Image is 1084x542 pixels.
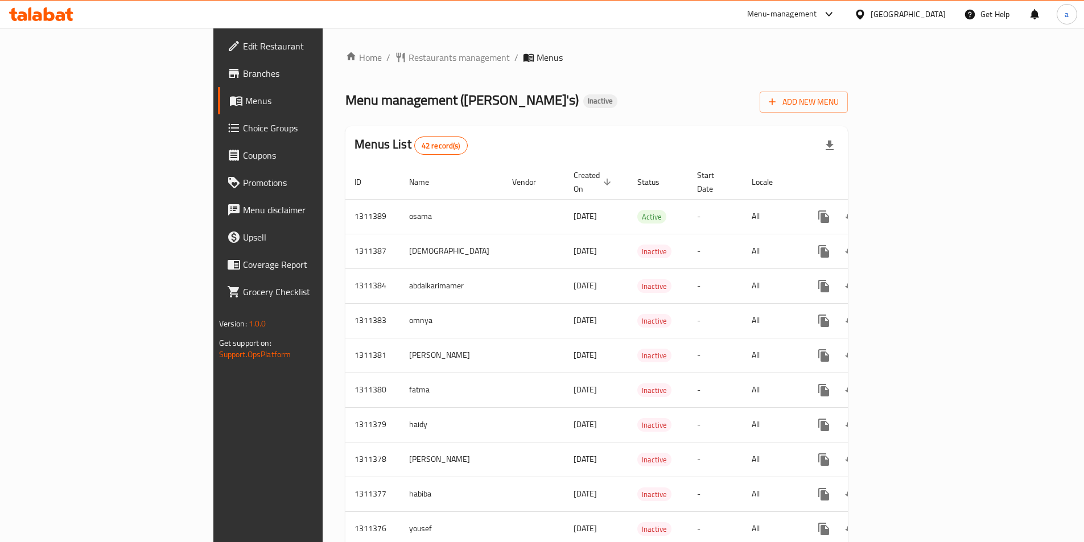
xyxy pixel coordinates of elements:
span: [DATE] [574,382,597,397]
button: more [810,272,838,300]
a: Menus [218,87,394,114]
span: Get support on: [219,336,271,350]
button: Change Status [838,376,865,404]
div: Menu-management [747,7,817,21]
td: - [688,407,743,442]
button: Change Status [838,307,865,334]
span: 1.0.0 [249,316,266,331]
td: - [688,338,743,373]
th: Actions [801,165,929,200]
button: Change Status [838,203,865,230]
button: Change Status [838,481,865,508]
span: Menu management ( [PERSON_NAME]'s ) [345,87,579,113]
span: Menus [245,94,385,107]
span: Branches [243,67,385,80]
td: All [743,303,801,338]
span: Version: [219,316,247,331]
h2: Menus List [355,136,467,155]
span: ID [355,175,376,189]
a: Support.OpsPlatform [219,347,291,362]
span: [DATE] [574,209,597,224]
div: [GEOGRAPHIC_DATA] [871,8,946,20]
span: Add New Menu [769,95,839,109]
span: Inactive [637,488,671,501]
button: Change Status [838,446,865,473]
td: All [743,373,801,407]
span: Grocery Checklist [243,285,385,299]
span: a [1065,8,1069,20]
span: [DATE] [574,521,597,536]
button: Change Status [838,342,865,369]
div: Total records count [414,136,468,155]
span: Inactive [637,349,671,362]
div: Inactive [637,453,671,466]
td: [PERSON_NAME] [400,442,503,477]
td: All [743,477,801,511]
td: omnya [400,303,503,338]
td: haidy [400,407,503,442]
span: [DATE] [574,347,597,362]
td: - [688,234,743,268]
div: Inactive [637,349,671,362]
div: Export file [816,132,843,159]
div: Inactive [637,279,671,293]
li: / [514,51,518,64]
span: Inactive [637,384,671,397]
button: Change Status [838,411,865,438]
td: [DEMOGRAPHIC_DATA] [400,234,503,268]
span: Status [637,175,674,189]
span: 42 record(s) [415,140,467,151]
td: All [743,407,801,442]
a: Upsell [218,224,394,251]
span: Locale [752,175,788,189]
span: [DATE] [574,486,597,501]
span: Inactive [637,280,671,293]
span: Promotions [243,176,385,189]
a: Promotions [218,169,394,196]
nav: breadcrumb [345,51,848,64]
td: - [688,303,743,338]
td: - [688,373,743,407]
button: more [810,307,838,334]
a: Coupons [218,142,394,169]
button: Add New Menu [760,92,848,113]
td: fatma [400,373,503,407]
a: Grocery Checklist [218,278,394,305]
span: Vendor [512,175,551,189]
td: All [743,338,801,373]
div: Inactive [637,314,671,328]
td: - [688,199,743,234]
span: Menus [537,51,563,64]
td: All [743,442,801,477]
span: Inactive [637,523,671,536]
span: Inactive [637,453,671,466]
span: [DATE] [574,313,597,328]
button: more [810,446,838,473]
td: - [688,442,743,477]
button: more [810,481,838,508]
a: Menu disclaimer [218,196,394,224]
a: Choice Groups [218,114,394,142]
div: Inactive [637,418,671,432]
span: Menu disclaimer [243,203,385,217]
button: more [810,376,838,404]
span: Coverage Report [243,258,385,271]
span: [DATE] [574,452,597,466]
span: Inactive [637,245,671,258]
span: Inactive [583,96,617,106]
td: [PERSON_NAME] [400,338,503,373]
span: Choice Groups [243,121,385,135]
td: - [688,268,743,303]
span: [DATE] [574,243,597,258]
a: Coverage Report [218,251,394,278]
span: Inactive [637,315,671,328]
span: Coupons [243,148,385,162]
a: Branches [218,60,394,87]
span: Restaurants management [409,51,510,64]
td: All [743,199,801,234]
span: [DATE] [574,417,597,432]
td: abdalkarimamer [400,268,503,303]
